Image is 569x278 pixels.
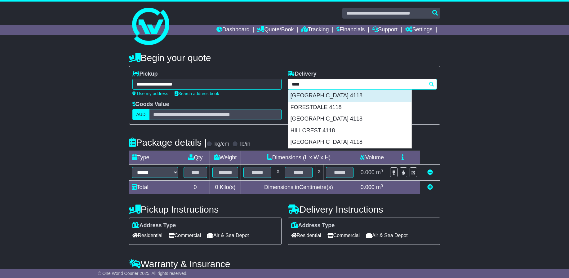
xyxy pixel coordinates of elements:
label: Pickup [132,71,158,77]
label: kg/cm [214,141,229,148]
span: 0 [215,184,218,190]
a: Financials [336,25,365,35]
div: [GEOGRAPHIC_DATA] 4118 [288,136,411,148]
a: Dashboard [216,25,250,35]
td: Dimensions (L x W x H) [241,151,356,165]
a: Add new item [427,184,433,190]
td: 0 [181,181,210,194]
h4: Warranty & Insurance [129,259,440,269]
span: Commercial [169,231,201,240]
td: x [274,165,282,181]
span: m [376,184,383,190]
a: Tracking [301,25,329,35]
label: Address Type [132,222,176,229]
td: Weight [210,151,241,165]
label: Address Type [291,222,335,229]
div: [GEOGRAPHIC_DATA] 4118 [288,90,411,102]
span: m [376,169,383,175]
a: Search address book [175,91,219,96]
label: lb/in [240,141,250,148]
td: Total [129,181,181,194]
sup: 3 [381,183,383,188]
td: Qty [181,151,210,165]
a: Remove this item [427,169,433,175]
a: Quote/Book [257,25,294,35]
span: Residential [291,231,321,240]
span: 0.000 [361,184,375,190]
span: Air & Sea Depot [207,231,249,240]
h4: Begin your quote [129,53,440,63]
td: Dimensions in Centimetre(s) [241,181,356,194]
h4: Pickup Instructions [129,204,282,214]
td: Type [129,151,181,165]
div: [GEOGRAPHIC_DATA] 4118 [288,113,411,125]
h4: Package details | [129,137,207,148]
a: Support [372,25,398,35]
sup: 3 [381,169,383,173]
a: Use my address [132,91,168,96]
td: Kilo(s) [210,181,241,194]
label: AUD [132,109,150,120]
a: Settings [405,25,433,35]
span: 0.000 [361,169,375,175]
span: Air & Sea Depot [366,231,408,240]
span: Commercial [327,231,360,240]
span: Residential [132,231,162,240]
h4: Delivery Instructions [288,204,440,214]
label: Delivery [288,71,317,77]
div: FORESTDALE 4118 [288,102,411,113]
td: x [315,165,323,181]
div: HILLCREST 4118 [288,125,411,137]
label: Goods Value [132,101,169,108]
span: © One World Courier 2025. All rights reserved. [98,271,188,276]
td: Volume [356,151,387,165]
typeahead: Please provide city [288,79,437,90]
